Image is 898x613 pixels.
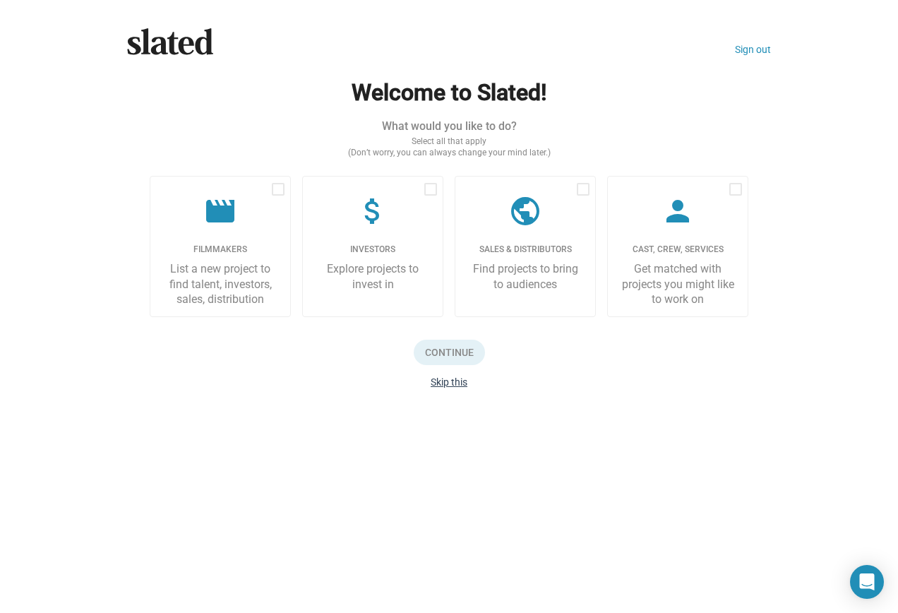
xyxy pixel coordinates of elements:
[619,261,736,306] div: Get matched with projects you might like to work on
[203,194,237,228] mat-icon: movie
[356,194,390,228] mat-icon: attach_money
[431,376,467,388] button: Cancel investor application
[414,340,485,365] span: Continue
[661,194,695,228] mat-icon: person
[150,119,748,133] div: What would you like to do?
[150,78,748,108] h2: Welcome to Slated!
[162,244,279,256] div: Filmmakers
[314,261,431,292] div: Explore projects to invest in
[619,244,736,256] div: Cast, Crew, Services
[735,44,771,55] a: Sign out
[850,565,884,599] div: Open Intercom Messenger
[467,261,584,292] div: Find projects to bring to audiences
[508,194,542,228] mat-icon: public
[314,244,431,256] div: Investors
[162,261,279,306] div: List a new project to find talent, investors, sales, distribution
[467,244,584,256] div: Sales & Distributors
[150,136,748,159] div: Select all that apply (Don’t worry, you can always change your mind later.)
